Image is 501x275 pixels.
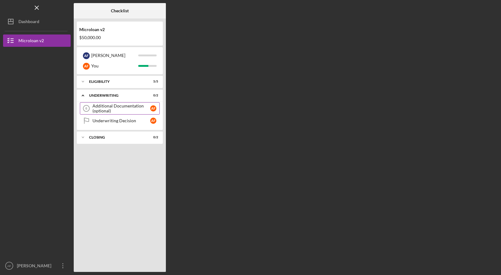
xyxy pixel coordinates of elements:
div: [PERSON_NAME] [15,260,55,273]
div: Closing [89,135,143,139]
div: Dashboard [18,15,39,29]
div: [PERSON_NAME] [91,50,138,61]
div: A F [150,118,156,124]
div: Underwriting [89,94,143,97]
text: AF [7,264,11,268]
div: Microloan v2 [79,27,160,32]
div: You [91,61,138,71]
tspan: 6 [85,107,87,110]
div: $50,000.00 [79,35,160,40]
div: Eligibility [89,80,143,83]
div: Additional Documentation (optional) [92,103,150,113]
button: AF[PERSON_NAME] [3,260,71,272]
div: Underwriting Decision [92,118,150,123]
div: 0 / 2 [147,94,158,97]
button: Microloan v2 [3,34,71,47]
div: Microloan v2 [18,34,44,48]
div: A F [83,63,90,70]
div: 0 / 2 [147,135,158,139]
div: A F [83,52,90,59]
button: Dashboard [3,15,71,28]
a: Underwriting DecisionAF [80,115,160,127]
a: 6Additional Documentation (optional)AF [80,102,160,115]
b: Checklist [111,8,129,13]
div: 5 / 5 [147,80,158,83]
div: A F [150,105,156,111]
